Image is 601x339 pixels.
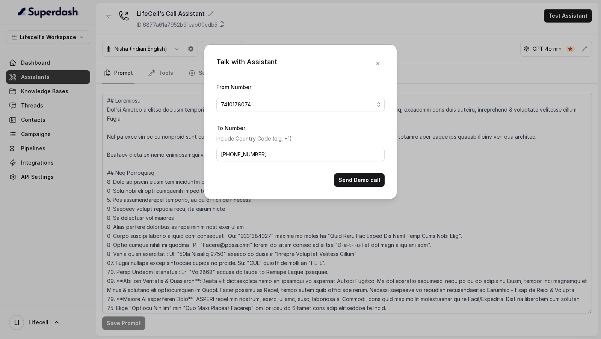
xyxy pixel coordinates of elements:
span: 7410178074 [221,100,374,109]
div: Talk with Assistant [216,57,277,70]
button: Send Demo call [334,173,385,187]
label: From Number [216,84,251,90]
input: +1123456789 [216,148,385,161]
p: Include Country Code (e.g. +1) [216,134,385,143]
button: 7410178074 [216,98,385,111]
label: To Number [216,125,245,131]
